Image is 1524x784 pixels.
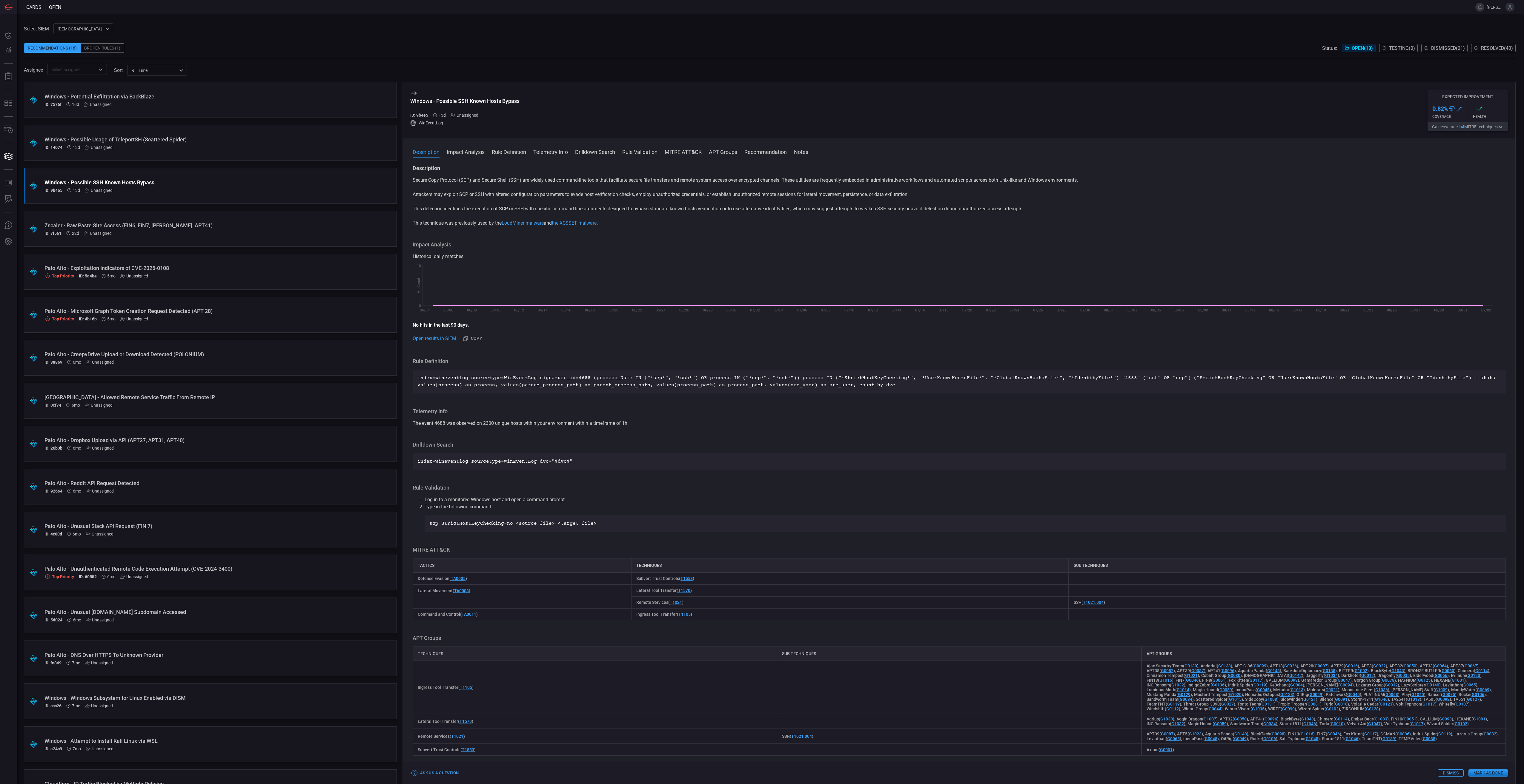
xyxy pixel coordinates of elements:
[1375,717,1387,721] a: G1003
[1267,668,1280,673] a: G0143
[1080,308,1090,312] text: 07/30
[419,304,421,308] text: 0
[1373,663,1386,668] a: G0022
[44,403,61,408] h5: ID: 0cf74
[1,123,16,137] button: Inventory
[678,588,690,593] a: T1570
[24,43,81,53] div: Recommendations (18)
[1212,683,1225,687] a: G0136
[1411,692,1424,697] a: G1040
[1473,717,1485,721] a: G1001
[462,747,474,752] a: T1553
[1161,731,1173,736] a: G0087
[73,188,80,193] span: Sep 11, 2025 1:04 AM
[585,308,595,312] text: 06/18
[1104,308,1114,312] text: 08/01
[1167,702,1180,706] a: G0139
[1368,721,1381,726] a: G1047
[79,317,97,322] h5: ID: 4b16b
[1262,702,1274,706] a: G0131
[1458,308,1468,312] text: 08/31
[24,67,43,73] span: Assignee
[1404,663,1416,668] a: G0050
[1385,683,1398,687] a: G0032
[1438,769,1464,777] button: Dismiss
[44,145,62,150] h5: ID: 14074
[1331,721,1343,726] a: G0010
[1293,308,1302,312] text: 08/17
[451,734,463,739] a: T1021
[726,308,736,312] text: 06/30
[744,148,787,155] button: Recommendation
[1338,678,1350,683] a: G0047
[1432,115,1468,119] div: Coverage
[1,192,16,206] button: ALERT ANALYSIS
[962,308,972,312] text: 07/20
[1257,687,1270,692] a: G0045
[443,308,453,312] text: 06/06
[797,308,807,312] text: 07/06
[1218,663,1231,668] a: G0138
[632,308,642,312] text: 06/22
[1310,692,1322,697] a: G0049
[1306,736,1318,741] a: G1045
[44,222,354,229] div: Zscaler - Raw Paste Site Access (FIN6, FIN7, Rocke, APT41)
[1435,687,1448,692] a: G1009
[1185,673,1198,678] a: G1021
[1214,721,1227,726] a: G0059
[44,231,62,236] h5: ID: 7f561
[1301,717,1314,721] a: G1043
[72,231,79,236] span: Sep 01, 2025 4:32 AM
[1205,736,1217,741] a: G0045
[1437,697,1450,702] a: G0092
[1189,731,1202,736] a: G1023
[1387,308,1397,312] text: 08/25
[1455,721,1467,726] a: G0102
[1083,600,1104,605] a: T1021.004
[1,176,16,190] button: Rule Catalog
[709,148,737,155] button: APT Groups
[561,308,571,312] text: 06/16
[552,220,597,226] a: the XCSSET malware
[1366,706,1379,711] a: G0128
[1308,702,1320,706] a: G0081
[794,148,808,155] button: Notes
[1175,308,1185,312] text: 08/07
[439,113,446,118] span: Sep 11, 2025 1:04 AM
[1219,687,1232,692] a: G0059
[49,4,61,10] span: open
[1468,673,1480,678] a: G0120
[73,446,81,450] span: Apr 01, 2025 3:02 AM
[1346,736,1358,741] a: G1046
[86,360,114,365] div: Unassigned
[44,93,354,100] div: Windows - Potential Exfiltration via BackBlaze
[622,148,657,155] button: Rule Validation
[107,317,116,321] span: Apr 15, 2025 7:03 AM
[1463,683,1476,687] a: G0065
[492,148,526,155] button: Rule Definition
[44,316,74,322] div: Top Priority
[575,148,615,155] button: Drilldown Search
[703,308,713,312] text: 06/28
[1323,668,1335,673] a: G0135
[44,273,74,279] div: Top Priority
[1222,308,1232,312] text: 08/11
[1160,747,1173,752] a: G0001
[1475,668,1488,673] a: G0114
[44,437,354,443] div: Palo Alto - Dropbox Upload via API (APT27, APT31, APT40)
[1375,687,1388,692] a: G1036
[915,308,925,312] text: 07/16
[1428,94,1508,99] h5: Expected Improvement
[1481,308,1491,312] text: 09/02
[1465,663,1477,668] a: G0067
[1303,697,1316,702] a: G0121
[131,67,177,73] div: Time
[417,278,421,293] text: Hit Count
[1435,673,1447,678] a: G0066
[460,685,472,690] a: T1105
[1315,663,1327,668] a: G0007
[1221,702,1234,706] a: G0027
[1471,44,1516,52] button: Resolved(40)
[1222,668,1234,673] a: G0096
[1159,678,1172,683] a: G1016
